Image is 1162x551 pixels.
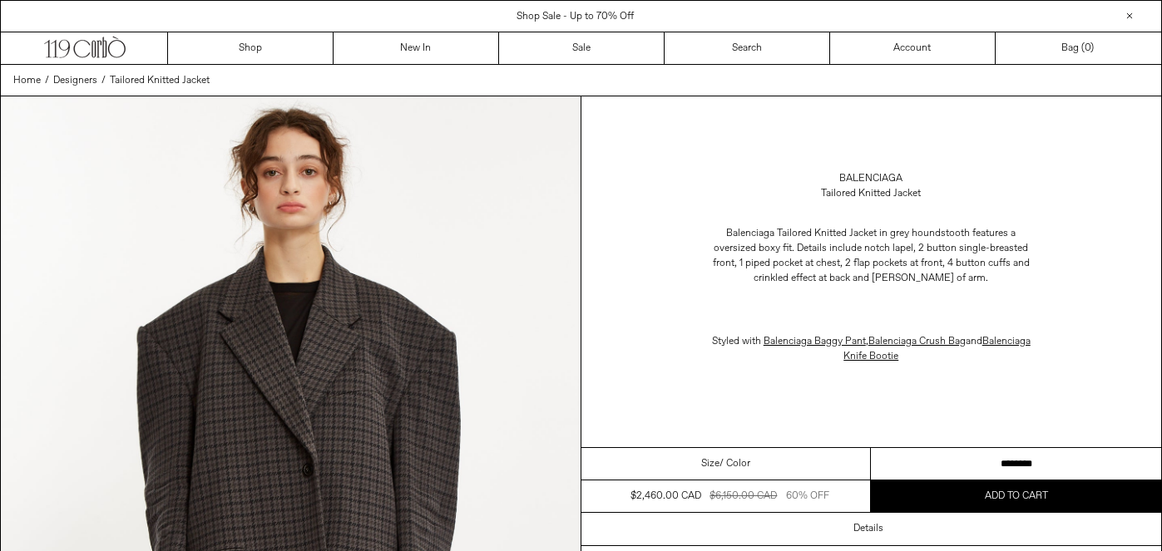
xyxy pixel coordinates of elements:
[713,227,1030,285] span: Balenciaga Tailored Knitted Jacket in grey houndstooth features a oversized boxy fit. Details inc...
[871,480,1161,512] button: Add to cart
[499,32,665,64] a: Sale
[821,186,921,201] div: Tailored Knitted Jacket
[985,490,1048,503] span: Add to cart
[168,32,334,64] a: Shop
[665,32,830,64] a: Search
[53,74,97,87] span: Designers
[53,73,97,88] a: Designers
[701,456,719,471] span: Size
[786,489,829,504] div: 60% OFF
[830,32,996,64] a: Account
[839,171,902,186] a: Balenciaga
[334,32,499,64] a: New In
[517,10,634,23] a: Shop Sale - Up to 70% Off
[712,335,1031,363] span: Styled with , and
[761,335,866,348] a: Balenciaga Baggy Pant
[630,489,701,504] div: $2,460.00 CAD
[1085,42,1090,55] span: 0
[1085,41,1094,56] span: )
[110,74,210,87] span: Tailored Knitted Jacket
[853,523,883,534] h3: Details
[110,73,210,88] a: Tailored Knitted Jacket
[710,489,777,504] div: $6,150.00 CAD
[101,73,106,88] span: /
[868,335,966,348] a: Balenciaga Crush Bag
[996,32,1161,64] a: Bag ()
[719,456,750,471] span: / Color
[13,73,41,88] a: Home
[13,74,41,87] span: Home
[45,73,49,88] span: /
[764,335,866,348] span: Balenciaga Baggy Pant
